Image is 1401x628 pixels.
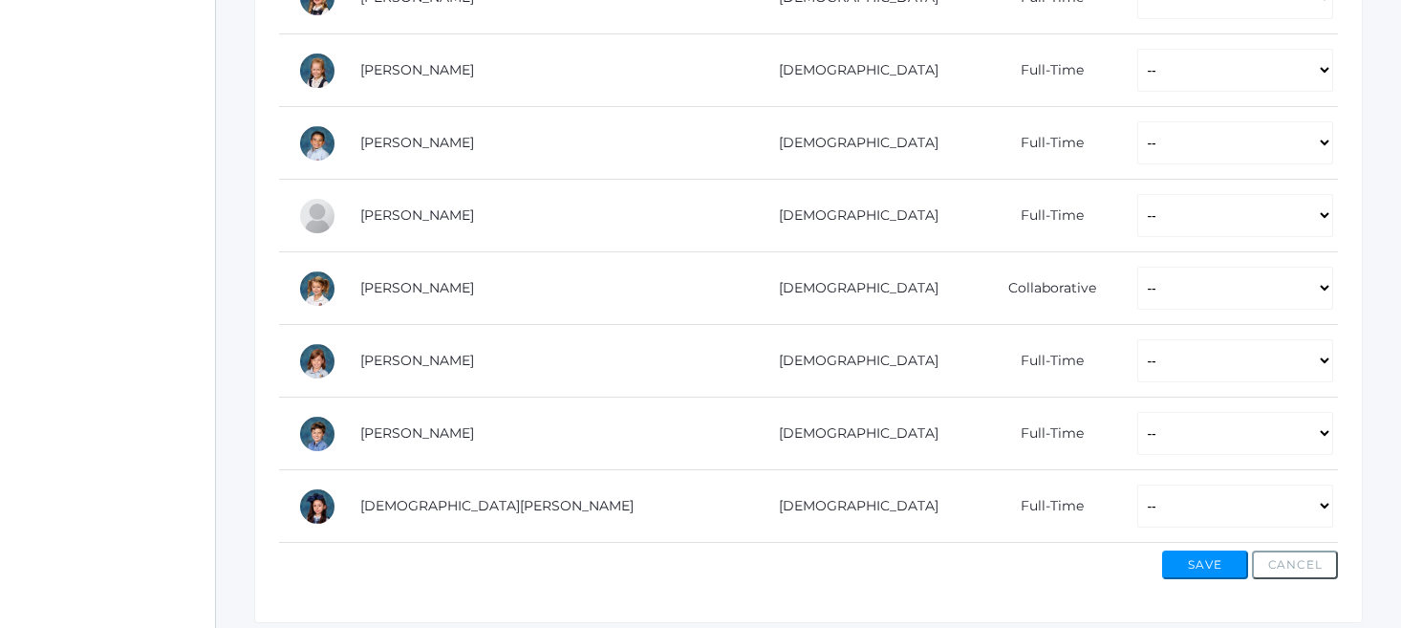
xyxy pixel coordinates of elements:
a: [DEMOGRAPHIC_DATA][PERSON_NAME] [360,497,634,514]
div: Hazel Porter [298,52,336,90]
td: [DEMOGRAPHIC_DATA] [731,398,972,470]
td: Full-Time [972,398,1118,470]
a: [PERSON_NAME] [360,61,474,78]
td: Full-Time [972,470,1118,543]
td: [DEMOGRAPHIC_DATA] [731,180,972,252]
div: Oliver Smith [298,197,336,235]
td: Full-Time [972,180,1118,252]
div: Allison Yepiskoposyan [298,487,336,526]
td: [DEMOGRAPHIC_DATA] [731,107,972,180]
a: [PERSON_NAME] [360,134,474,151]
td: [DEMOGRAPHIC_DATA] [731,470,972,543]
td: Full-Time [972,107,1118,180]
div: Noah Rosas [298,124,336,162]
div: Kiana Taylor [298,270,336,308]
button: Cancel [1252,551,1338,579]
a: [PERSON_NAME] [360,279,474,296]
div: Chloe Vick [298,342,336,380]
td: Full-Time [972,325,1118,398]
td: [DEMOGRAPHIC_DATA] [731,34,972,107]
td: Full-Time [972,34,1118,107]
a: [PERSON_NAME] [360,206,474,224]
td: [DEMOGRAPHIC_DATA] [731,325,972,398]
a: [PERSON_NAME] [360,352,474,369]
button: Save [1162,551,1248,579]
div: Liam Woodruff [298,415,336,453]
td: Collaborative [972,252,1118,325]
td: [DEMOGRAPHIC_DATA] [731,252,972,325]
a: [PERSON_NAME] [360,424,474,442]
